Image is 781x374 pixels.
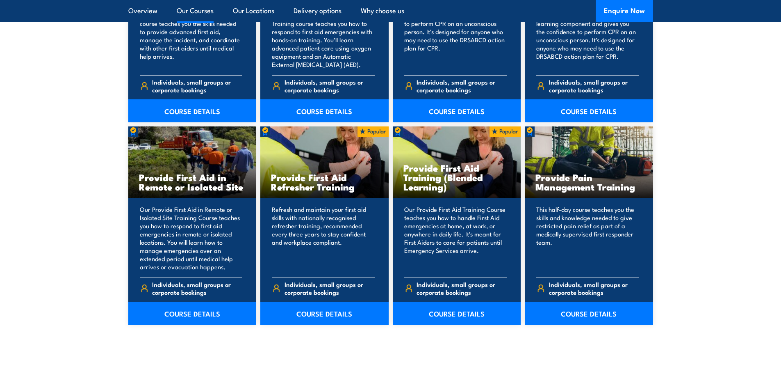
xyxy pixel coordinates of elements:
h3: Provide Pain Management Training [535,172,642,191]
a: COURSE DETAILS [393,302,521,325]
span: Individuals, small groups or corporate bookings [285,78,375,94]
p: This course includes a pre-course learning component and gives you the confidence to perform CPR ... [536,11,639,69]
p: Our Advanced First Aid training course teaches you the skills needed to provide advanced first ai... [140,11,243,69]
span: Individuals, small groups or corporate bookings [152,280,242,296]
p: This course gives you the confidence to perform CPR on an unconscious person. It's designed for a... [404,11,507,69]
a: COURSE DETAILS [393,99,521,122]
a: COURSE DETAILS [128,99,257,122]
a: COURSE DETAILS [128,302,257,325]
span: Individuals, small groups or corporate bookings [152,78,242,94]
p: Our Advanced [MEDICAL_DATA] Training course teaches you how to respond to first aid emergencies w... [272,11,375,69]
a: COURSE DETAILS [260,302,389,325]
span: Individuals, small groups or corporate bookings [285,280,375,296]
a: COURSE DETAILS [260,99,389,122]
a: COURSE DETAILS [525,302,653,325]
span: Individuals, small groups or corporate bookings [549,280,639,296]
span: Individuals, small groups or corporate bookings [549,78,639,94]
h3: Provide First Aid Refresher Training [271,172,378,191]
p: Refresh and maintain your first aid skills with nationally recognised refresher training, recomme... [272,205,375,271]
span: Individuals, small groups or corporate bookings [417,78,507,94]
p: Our Provide First Aid Training Course teaches you how to handle First Aid emergencies at home, at... [404,205,507,271]
h3: Provide First Aid Training (Blended Learning) [403,163,510,191]
p: This half-day course teaches you the skills and knowledge needed to give restricted pain relief a... [536,205,639,271]
p: Our Provide First Aid in Remote or Isolated Site Training Course teaches you how to respond to fi... [140,205,243,271]
span: Individuals, small groups or corporate bookings [417,280,507,296]
a: COURSE DETAILS [525,99,653,122]
h3: Provide First Aid in Remote or Isolated Site [139,172,246,191]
